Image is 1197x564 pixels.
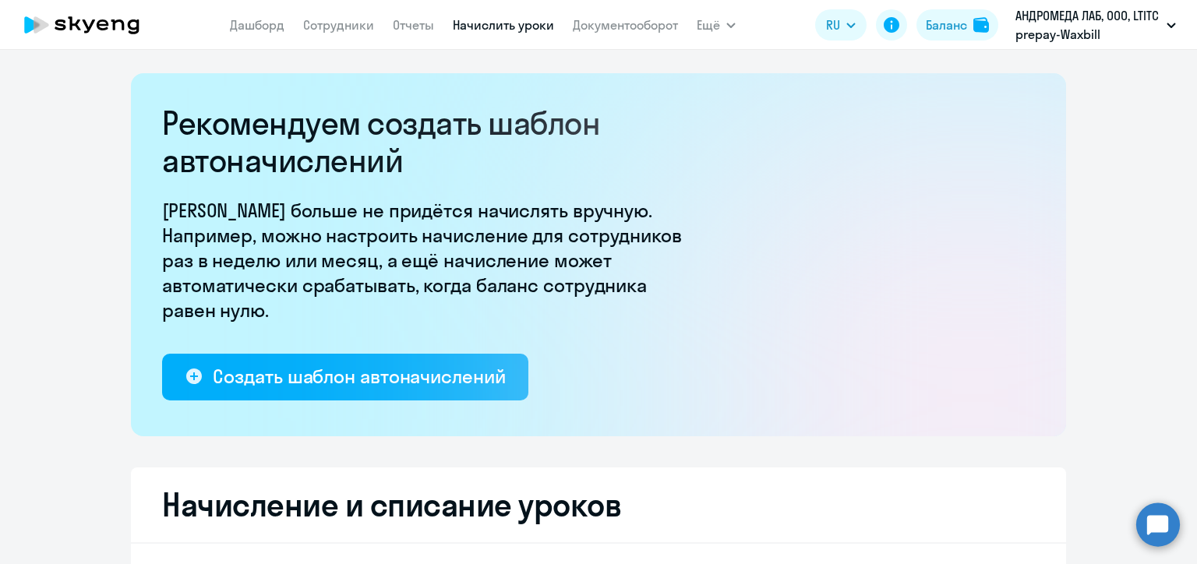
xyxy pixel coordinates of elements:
h2: Рекомендуем создать шаблон автоначислений [162,104,692,179]
span: Ещё [697,16,720,34]
button: Создать шаблон автоначислений [162,354,528,400]
a: Сотрудники [303,17,374,33]
img: balance [973,17,989,33]
button: АНДРОМЕДА ЛАБ, ООО, LTITC prepay-Waxbill Technologies Limited doo [GEOGRAPHIC_DATA] [1008,6,1184,44]
span: RU [826,16,840,34]
div: Создать шаблон автоначислений [213,364,505,389]
p: [PERSON_NAME] больше не придётся начислять вручную. Например, можно настроить начисление для сотр... [162,198,692,323]
a: Документооборот [573,17,678,33]
a: Отчеты [393,17,434,33]
a: Дашборд [230,17,284,33]
div: Баланс [926,16,967,34]
h2: Начисление и списание уроков [162,486,1035,523]
button: RU [815,9,867,41]
a: Начислить уроки [453,17,554,33]
p: АНДРОМЕДА ЛАБ, ООО, LTITC prepay-Waxbill Technologies Limited doo [GEOGRAPHIC_DATA] [1015,6,1160,44]
button: Ещё [697,9,736,41]
button: Балансbalance [916,9,998,41]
